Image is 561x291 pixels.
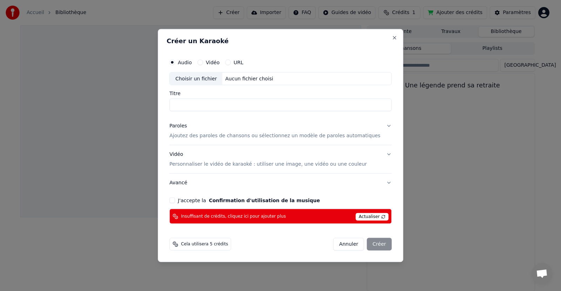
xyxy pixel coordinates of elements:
div: Vidéo [169,151,367,168]
span: Insuffisant de crédits, cliquez ici pour ajouter plus [181,213,286,219]
p: Ajoutez des paroles de chansons ou sélectionnez un modèle de paroles automatiques [169,132,380,139]
p: Personnaliser le vidéo de karaoké : utiliser une image, une vidéo ou une couleur [169,161,367,168]
div: Choisir un fichier [170,72,222,85]
button: VidéoPersonnaliser le vidéo de karaoké : utiliser une image, une vidéo ou une couleur [169,145,392,173]
label: URL [234,60,243,65]
h2: Créer un Karaoké [167,38,394,44]
label: Audio [178,60,192,65]
button: ParolesAjoutez des paroles de chansons ou sélectionnez un modèle de paroles automatiques [169,117,392,145]
label: J'accepte la [178,198,320,203]
label: Vidéo [206,60,219,65]
div: Paroles [169,123,187,130]
label: Titre [169,91,392,96]
button: Annuler [333,238,364,251]
div: Aucun fichier choisi [223,75,276,82]
button: J'accepte la [209,198,320,203]
span: Cela utilisera 5 crédits [181,242,228,247]
span: Actualiser [356,213,388,221]
button: Avancé [169,174,392,192]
